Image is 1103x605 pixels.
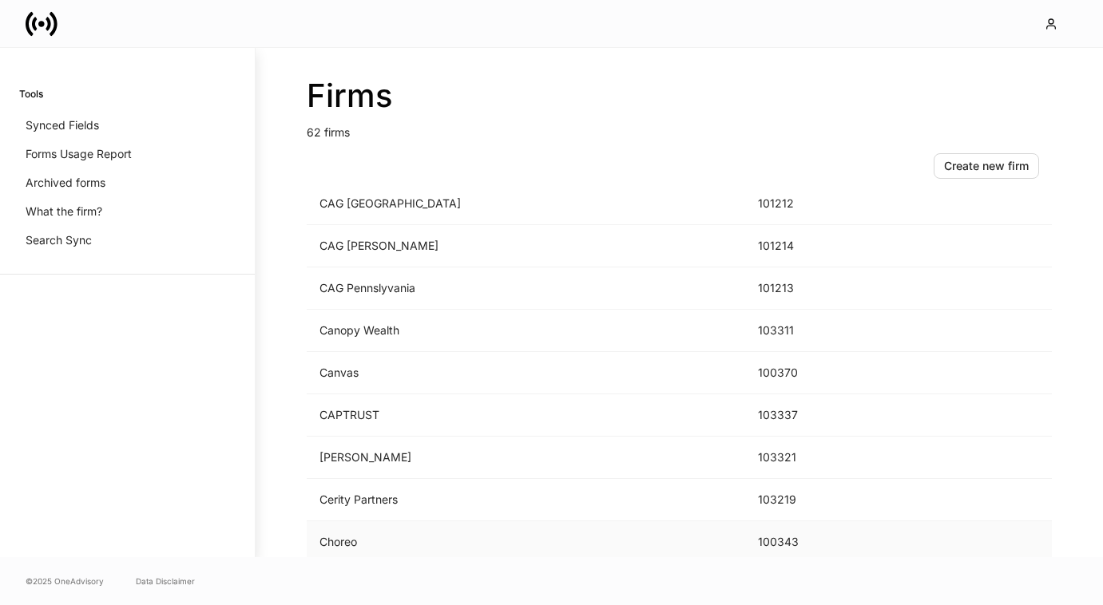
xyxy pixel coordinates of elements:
td: CAPTRUST [307,394,745,437]
p: 62 firms [307,115,1052,140]
td: Canopy Wealth [307,310,745,352]
td: 103321 [745,437,867,479]
p: Archived forms [26,175,105,191]
span: © 2025 OneAdvisory [26,575,104,587]
td: 103337 [745,394,867,437]
td: [PERSON_NAME] [307,437,745,479]
td: Canvas [307,352,745,394]
td: 101214 [745,225,867,267]
td: 103311 [745,310,867,352]
p: What the firm? [26,204,102,219]
div: Create new firm [944,158,1029,174]
a: Search Sync [19,226,236,255]
td: CAG [PERSON_NAME] [307,225,745,267]
p: Synced Fields [26,117,99,133]
td: Cerity Partners [307,479,745,521]
td: Choreo [307,521,745,563]
a: What the firm? [19,197,236,226]
a: Data Disclaimer [136,575,195,587]
button: Create new firm [934,153,1039,179]
a: Forms Usage Report [19,140,236,168]
h2: Firms [307,77,1052,115]
td: CAG Pennslyvania [307,267,745,310]
td: 100343 [745,521,867,563]
td: 101212 [745,183,867,225]
a: Archived forms [19,168,236,197]
p: Search Sync [26,232,92,248]
a: Synced Fields [19,111,236,140]
p: Forms Usage Report [26,146,132,162]
td: 100370 [745,352,867,394]
td: CAG [GEOGRAPHIC_DATA] [307,183,745,225]
td: 103219 [745,479,867,521]
td: 101213 [745,267,867,310]
h6: Tools [19,86,43,101]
